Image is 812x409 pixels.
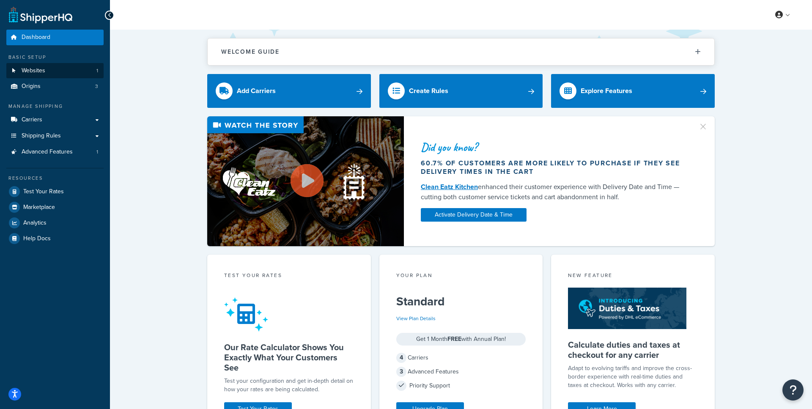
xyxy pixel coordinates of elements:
[224,272,354,281] div: Test your rates
[421,141,688,153] div: Did you know?
[782,379,804,401] button: Open Resource Center
[23,188,64,195] span: Test Your Rates
[396,272,526,281] div: Your Plan
[396,380,526,392] div: Priority Support
[207,116,404,246] img: Video thumbnail
[568,364,698,390] p: Adapt to evolving tariffs and improve the cross-border experience with real-time duties and taxes...
[96,67,98,74] span: 1
[6,54,104,61] div: Basic Setup
[396,295,526,308] h5: Standard
[396,366,526,378] div: Advanced Features
[6,144,104,160] li: Advanced Features
[396,315,436,322] a: View Plan Details
[396,333,526,346] div: Get 1 Month with Annual Plan!
[6,63,104,79] a: Websites1
[6,128,104,144] a: Shipping Rules
[22,132,61,140] span: Shipping Rules
[568,340,698,360] h5: Calculate duties and taxes at checkout for any carrier
[224,377,354,394] div: Test your configuration and get in-depth detail on how your rates are being calculated.
[6,103,104,110] div: Manage Shipping
[22,83,41,90] span: Origins
[396,367,406,377] span: 3
[6,231,104,246] a: Help Docs
[551,74,715,108] a: Explore Features
[6,144,104,160] a: Advanced Features1
[22,116,42,124] span: Carriers
[6,79,104,94] a: Origins3
[6,63,104,79] li: Websites
[421,208,527,222] a: Activate Delivery Date & Time
[207,74,371,108] a: Add Carriers
[23,220,47,227] span: Analytics
[96,148,98,156] span: 1
[224,342,354,373] h5: Our Rate Calculator Shows You Exactly What Your Customers See
[208,38,714,65] button: Welcome Guide
[23,235,51,242] span: Help Docs
[6,30,104,45] a: Dashboard
[22,148,73,156] span: Advanced Features
[396,352,526,364] div: Carriers
[95,83,98,90] span: 3
[6,215,104,231] a: Analytics
[581,85,632,97] div: Explore Features
[568,272,698,281] div: New Feature
[22,67,45,74] span: Websites
[379,74,543,108] a: Create Rules
[221,49,280,55] h2: Welcome Guide
[237,85,276,97] div: Add Carriers
[421,182,688,202] div: enhanced their customer experience with Delivery Date and Time — cutting both customer service ti...
[6,175,104,182] div: Resources
[6,184,104,199] a: Test Your Rates
[6,79,104,94] li: Origins
[421,182,478,192] a: Clean Eatz Kitchen
[447,335,461,343] strong: FREE
[22,34,50,41] span: Dashboard
[421,159,688,176] div: 60.7% of customers are more likely to purchase if they see delivery times in the cart
[23,204,55,211] span: Marketplace
[409,85,448,97] div: Create Rules
[6,112,104,128] a: Carriers
[396,353,406,363] span: 4
[6,200,104,215] a: Marketplace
